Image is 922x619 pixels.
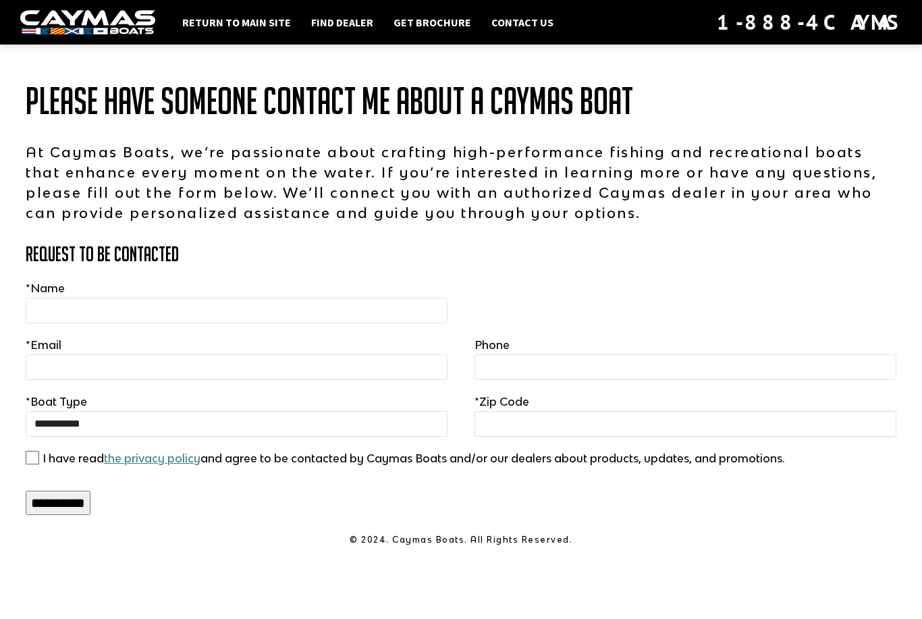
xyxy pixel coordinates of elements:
[717,7,902,37] div: 1-888-4CAYMAS
[26,243,896,265] h3: Request to Be Contacted
[485,14,560,31] a: Contact Us
[26,81,896,122] h1: Please have someone contact me about a Caymas Boat
[26,142,896,223] p: At Caymas Boats, we’re passionate about crafting high-performance fishing and recreational boats ...
[304,14,380,31] a: Find Dealer
[104,452,200,465] a: the privacy policy
[26,337,61,353] label: Email
[26,394,87,410] label: Boat Type
[175,14,298,31] a: Return to main site
[43,450,785,466] label: I have read and agree to be contacted by Caymas Boats and/or our dealers about products, updates,...
[26,280,65,296] label: Name
[474,337,510,353] label: Phone
[387,14,478,31] a: Get Brochure
[26,534,896,546] p: © 2024. Caymas Boats. All Rights Reserved.
[20,10,155,35] img: white-logo-c9c8dbefe5ff5ceceb0f0178aa75bf4bb51f6bca0971e226c86eb53dfe498488.png
[474,394,529,410] label: Zip Code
